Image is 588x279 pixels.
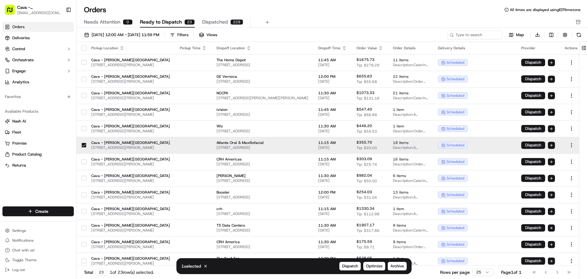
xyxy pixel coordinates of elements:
div: Dropoff Time [318,46,347,51]
span: Cava - [PERSON_NAME][GEOGRAPHIC_DATA] [91,140,170,145]
div: 23 [184,19,195,25]
span: Cava - [PERSON_NAME][GEOGRAPHIC_DATA] [91,58,170,62]
span: 22 items [393,74,428,79]
span: Dispatch [342,263,358,269]
button: Engage [2,66,74,76]
button: Dispatch [521,59,545,66]
span: 21 items [393,91,428,96]
span: 1 item [393,107,428,112]
span: $1675.73 [356,57,375,62]
div: Page 1 of 1 [501,269,522,275]
span: 11:15 AM [318,206,347,211]
span: Fleet [12,130,21,135]
span: [STREET_ADDRESS] [217,62,308,67]
div: Pickup Location [91,46,170,51]
div: 23 [96,269,107,276]
span: Description: Order includes 2x GROUP BOWL BAR - Falafel with various toppings and proteins, plus ... [393,79,428,84]
span: 12:00 PM [318,190,347,195]
button: Orchestrate [2,55,74,65]
button: Fleet [2,127,74,137]
div: 1 of 23 row(s) selected. [110,269,154,275]
p: 1 selected [181,263,201,269]
span: [STREET_ADDRESS][PERSON_NAME] [91,228,170,233]
button: Log out [2,266,74,274]
span: Tip: $131.16 [356,96,379,101]
span: [STREET_ADDRESS][PERSON_NAME] [91,96,170,100]
span: 1 item [393,124,428,129]
button: Dispatch [521,175,545,182]
span: scheduled [447,225,464,230]
span: [STREET_ADDRESS][PERSON_NAME] [91,178,170,183]
span: scheduled [447,126,464,131]
span: [STREET_ADDRESS] [217,79,308,84]
span: Tip: $25.74 [356,162,377,167]
input: Type to search [447,31,502,39]
button: Toggle Theme [2,256,74,264]
span: Needs Attention [84,18,120,26]
span: Cava - [PERSON_NAME][GEOGRAPHIC_DATA] [91,91,170,96]
button: Chat with us! [2,246,74,254]
span: Cava - [PERSON_NAME][GEOGRAPHIC_DATA] [17,4,61,10]
span: Cava - [PERSON_NAME][GEOGRAPHIC_DATA] [91,256,170,261]
h1: Orders [84,5,106,15]
span: Cava - [PERSON_NAME][GEOGRAPHIC_DATA] [91,74,170,79]
button: Refresh [575,31,583,39]
span: 1 item [393,256,428,261]
div: Total [84,269,107,276]
span: 11:30 AM [318,173,347,178]
span: Engage [12,68,26,74]
span: Orchestrate [12,57,34,63]
span: Cava - [PERSON_NAME][GEOGRAPHIC_DATA] [91,190,170,195]
span: scheduled [447,110,464,115]
div: Actions [565,46,578,51]
span: [STREET_ADDRESS] [217,178,308,183]
span: Archive [390,263,404,269]
span: Tip: $317.86 [356,228,379,233]
span: Booster [217,190,308,195]
span: T5 Data Centers [217,223,308,228]
button: Dispatch [521,241,545,248]
span: Chat with us! [12,248,35,253]
span: Orders [12,24,24,30]
span: Log out [12,267,25,272]
span: Control [12,46,25,52]
button: Dispatch [521,141,545,149]
button: Dispatch [521,92,545,99]
div: Available Products [2,107,74,116]
span: Dispatched [202,18,228,26]
span: $982.04 [356,173,372,178]
span: 11:30 AM [318,124,347,129]
button: Dispatch [521,257,545,265]
button: Create [2,206,74,216]
span: [DATE] [318,79,347,84]
a: Promise [5,141,71,146]
span: 11:30 AM [318,91,347,96]
span: Tip: $9.71 [356,245,375,250]
span: crh [217,206,308,211]
span: 11:30 AM [318,239,347,244]
span: Description: Catering order for 75 people including 4 Group Bowl Bars with Harissa Honey Chicken ... [393,228,428,233]
div: Delivery Details [438,46,511,51]
button: Promise [2,138,74,148]
button: Dispatch [521,108,545,116]
span: [DATE] [318,244,347,249]
a: Returns [5,163,71,168]
span: $547.40 [356,107,372,112]
span: Description: Catering order for 70 people including multiple group bowl bars with grilled chicken... [393,62,428,67]
span: 12:00 PM [318,256,347,261]
button: Cava - [PERSON_NAME][GEOGRAPHIC_DATA][EMAIL_ADDRESS][DOMAIN_NAME] [2,2,63,17]
span: $175.59 [356,239,372,244]
span: Tip: $279.29 [356,63,379,68]
span: CRH Americas [217,157,308,162]
span: [STREET_ADDRESS][PERSON_NAME] [91,129,170,134]
span: GE Vernova [217,74,308,79]
span: Returns [12,163,26,168]
span: Create [35,208,48,214]
a: Orders [2,22,74,32]
span: $254.03 [356,190,372,194]
div: Provider [521,46,555,51]
div: Filters [177,32,188,38]
span: Settings [12,228,26,233]
span: 16 items [393,157,428,162]
span: $1073.33 [356,90,375,95]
